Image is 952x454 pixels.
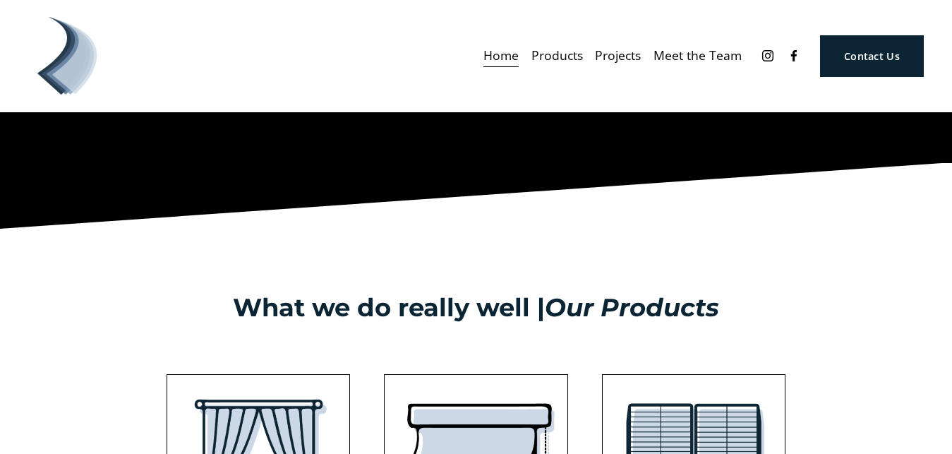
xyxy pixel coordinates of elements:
[787,49,801,63] a: Facebook
[531,44,583,68] a: folder dropdown
[483,44,519,68] a: Home
[820,35,923,77] a: Contact Us
[761,49,775,63] a: Instagram
[595,44,641,68] a: Projects
[28,17,106,95] img: Debonair | Curtains, Blinds, Shutters &amp; Awnings
[545,292,719,323] em: Our Products
[653,44,742,68] a: Meet the Team
[531,44,583,67] span: Products
[162,291,790,324] h2: What we do really well |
